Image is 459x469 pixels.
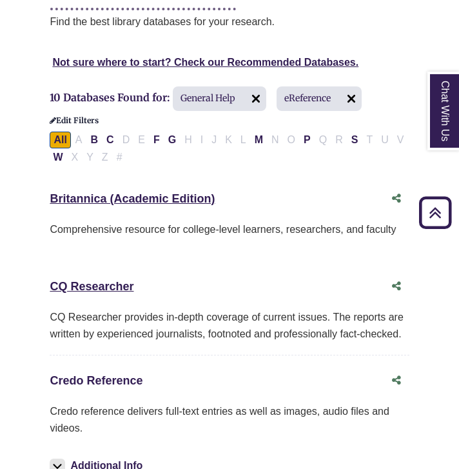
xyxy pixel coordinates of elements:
[164,132,180,148] button: Filter Results G
[415,204,456,221] a: Back to Top
[384,368,409,393] button: Share this database
[52,57,358,68] a: Not sure where to start? Check our Recommended Databases.
[49,149,66,166] button: Filter Results W
[384,274,409,299] button: Share this database
[50,116,99,125] a: Edit Filters
[50,403,409,436] p: Credo reference delivers full-text entries as well as images, audio files and videos.
[246,88,266,109] img: arr097.svg
[50,221,409,238] p: Comprehensive resource for college-level learners, researchers, and faculty
[347,132,362,148] button: Filter Results S
[341,88,362,109] img: arr097.svg
[50,132,70,148] button: All
[50,309,409,342] div: CQ Researcher provides in-depth coverage of current issues. The reports are written by experience...
[251,132,267,148] button: Filter Results M
[300,132,315,148] button: Filter Results P
[173,86,266,111] span: General Help
[50,280,133,293] a: CQ Researcher
[50,14,409,30] p: Find the best library databases for your research.
[50,192,215,205] a: Britannica (Academic Edition)
[50,91,170,104] span: 10 Databases Found for:
[103,132,118,148] button: Filter Results C
[87,132,103,148] button: Filter Results B
[277,86,362,111] span: eReference
[150,132,164,148] button: Filter Results F
[50,134,409,163] div: Alpha-list to filter by first letter of database name
[384,186,409,211] button: Share this database
[50,374,142,387] a: Credo Reference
